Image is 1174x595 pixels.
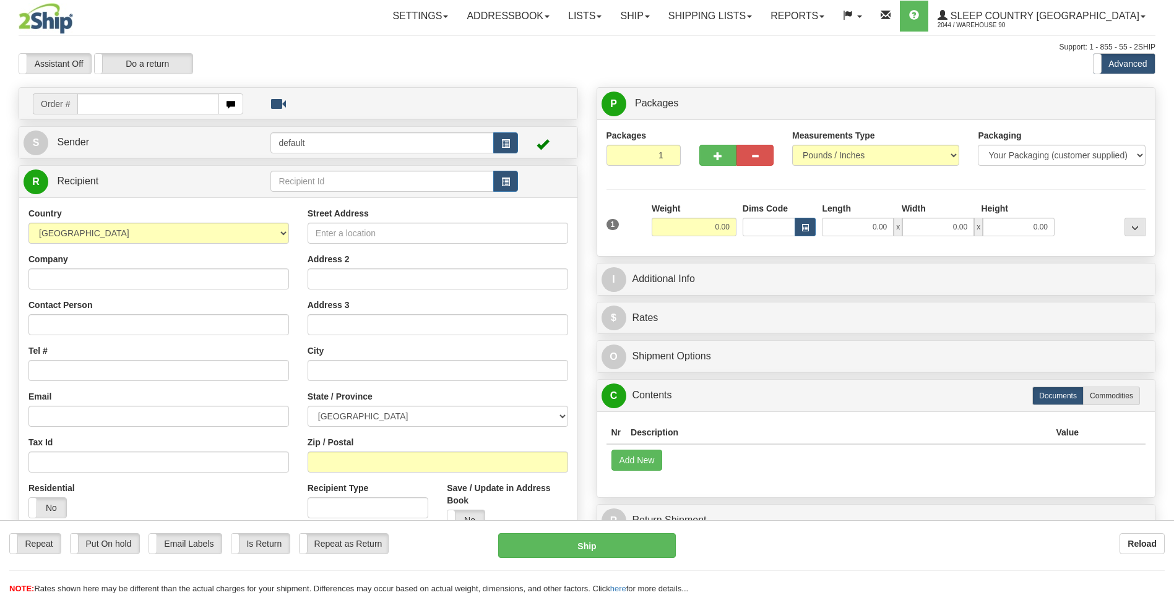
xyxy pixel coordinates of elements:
[602,383,626,408] span: C
[602,306,626,330] span: $
[308,345,324,357] label: City
[9,584,34,593] span: NOTE:
[1032,387,1084,405] label: Documents
[57,137,89,147] span: Sender
[792,129,875,142] label: Measurements Type
[28,345,48,357] label: Tel #
[1083,387,1140,405] label: Commodities
[1128,539,1157,549] b: Reload
[308,436,354,448] label: Zip / Postal
[29,498,66,518] label: No
[652,202,680,215] label: Weight
[498,533,675,558] button: Ship
[447,510,485,530] label: No
[822,202,851,215] label: Length
[610,584,626,593] a: here
[659,1,761,32] a: Shipping lists
[902,202,926,215] label: Width
[308,207,369,220] label: Street Address
[606,219,619,230] span: 1
[308,223,568,244] input: Enter a location
[231,534,290,554] label: Is Return
[602,383,1151,408] a: CContents
[761,1,834,32] a: Reports
[71,534,139,554] label: Put On hold
[974,218,983,236] span: x
[1120,533,1165,554] button: Reload
[978,129,1021,142] label: Packaging
[635,98,678,108] span: Packages
[308,390,373,403] label: State / Province
[24,131,48,155] span: S
[300,534,388,554] label: Repeat as Return
[602,344,1151,369] a: OShipment Options
[938,19,1030,32] span: 2044 / Warehouse 90
[602,92,626,116] span: P
[28,482,75,494] label: Residential
[894,218,902,236] span: x
[1124,218,1146,236] div: ...
[28,299,92,311] label: Contact Person
[308,482,369,494] label: Recipient Type
[602,508,626,533] span: R
[1146,234,1173,361] iframe: chat widget
[447,482,568,507] label: Save / Update in Address Book
[602,267,626,292] span: I
[602,345,626,369] span: O
[606,129,647,142] label: Packages
[28,436,53,448] label: Tax Id
[28,390,51,403] label: Email
[149,534,222,554] label: Email Labels
[928,1,1155,32] a: Sleep Country [GEOGRAPHIC_DATA] 2044 / Warehouse 90
[270,132,493,153] input: Sender Id
[33,93,77,114] span: Order #
[602,306,1151,331] a: $Rates
[24,169,243,194] a: R Recipient
[24,130,270,155] a: S Sender
[383,1,457,32] a: Settings
[743,202,788,215] label: Dims Code
[24,169,48,194] span: R
[1094,54,1155,74] label: Advanced
[626,421,1051,444] th: Description
[95,54,192,74] label: Do a return
[10,534,61,554] label: Repeat
[606,421,626,444] th: Nr
[947,11,1139,21] span: Sleep Country [GEOGRAPHIC_DATA]
[57,176,98,186] span: Recipient
[611,1,658,32] a: Ship
[19,3,73,34] img: logo2044.jpg
[981,202,1008,215] label: Height
[611,450,663,471] button: Add New
[270,171,493,192] input: Recipient Id
[19,42,1155,53] div: Support: 1 - 855 - 55 - 2SHIP
[308,253,350,265] label: Address 2
[559,1,611,32] a: Lists
[1051,421,1084,444] th: Value
[28,207,62,220] label: Country
[28,253,68,265] label: Company
[19,54,91,74] label: Assistant Off
[602,267,1151,292] a: IAdditional Info
[457,1,559,32] a: Addressbook
[602,91,1151,116] a: P Packages
[308,299,350,311] label: Address 3
[602,508,1151,533] a: RReturn Shipment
